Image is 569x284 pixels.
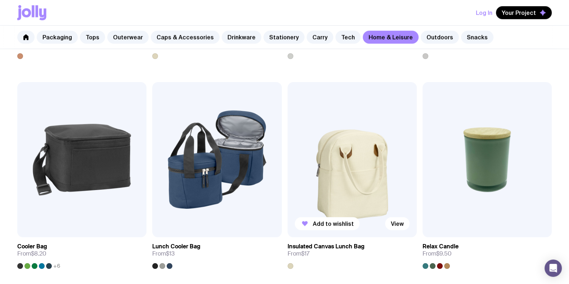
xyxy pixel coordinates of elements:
[288,250,310,257] span: From
[496,6,552,19] button: Your Project
[421,31,459,44] a: Outdoors
[423,250,452,257] span: From
[263,31,304,44] a: Stationery
[151,31,220,44] a: Caps & Accessories
[363,31,419,44] a: Home & Leisure
[295,217,360,230] button: Add to wishlist
[80,31,105,44] a: Tops
[166,250,175,257] span: $13
[53,263,60,269] span: +6
[17,237,146,269] a: Cooler BagFrom$8.20+6
[335,31,361,44] a: Tech
[423,237,552,269] a: Relax CandleFrom$9.50
[502,9,536,16] span: Your Project
[288,243,365,250] h3: Insulated Canvas Lunch Bag
[288,237,417,269] a: Insulated Canvas Lunch BagFrom$17
[436,250,452,257] span: $9.50
[313,220,354,227] span: Add to wishlist
[37,31,78,44] a: Packaging
[107,31,149,44] a: Outerwear
[307,31,333,44] a: Carry
[385,217,410,230] a: View
[152,243,200,250] h3: Lunch Cooler Bag
[423,243,459,250] h3: Relax Candle
[545,260,562,277] div: Open Intercom Messenger
[301,250,310,257] span: $17
[17,243,47,250] h3: Cooler Bag
[476,6,492,19] button: Log In
[152,237,281,269] a: Lunch Cooler BagFrom$13
[17,250,46,257] span: From
[222,31,261,44] a: Drinkware
[31,250,46,257] span: $8.20
[461,31,493,44] a: Snacks
[152,250,175,257] span: From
